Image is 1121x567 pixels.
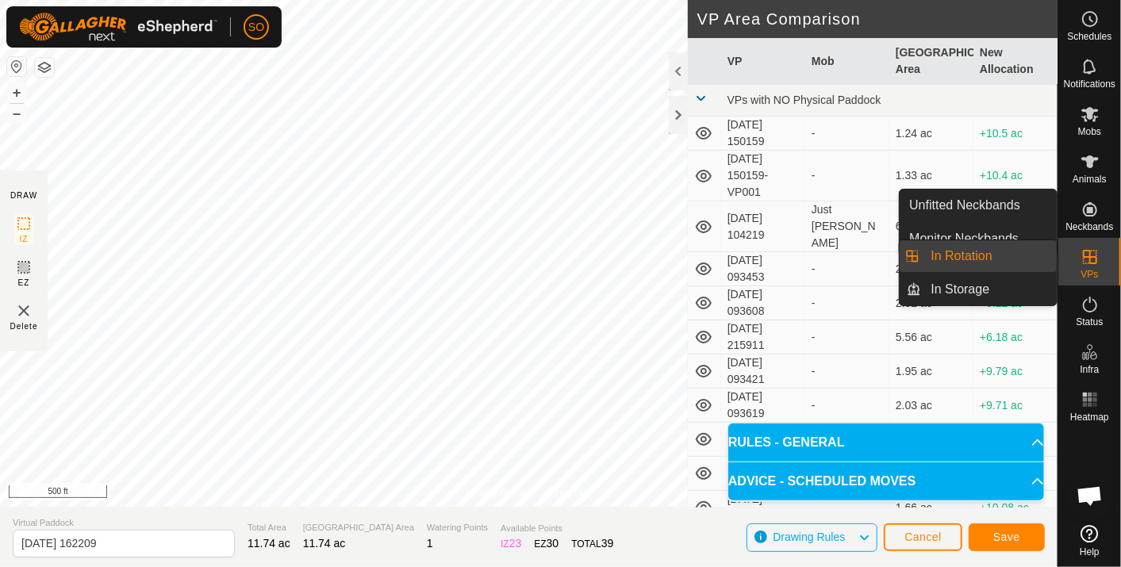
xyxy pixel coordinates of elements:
[889,151,973,201] td: 1.33 ac
[547,537,559,550] span: 30
[889,201,973,252] td: 6.87 ac
[721,201,805,252] td: [DATE] 104219
[889,252,973,286] td: 2.27 ac
[812,201,883,251] div: Just [PERSON_NAME]
[7,104,26,123] button: –
[1076,317,1103,327] span: Status
[501,522,613,535] span: Available Points
[1066,472,1114,519] div: Open chat
[1078,127,1101,136] span: Mobs
[900,240,1057,272] li: In Rotation
[1073,174,1107,184] span: Animals
[812,167,883,184] div: -
[889,354,973,389] td: 1.95 ac
[922,274,1058,305] a: In Storage
[35,58,54,77] button: Map Layers
[728,423,1044,462] p-accordion-header: RULES - GENERAL
[721,389,805,423] td: [DATE] 093619
[727,94,881,106] span: VPs with NO Physical Paddock
[248,537,290,550] span: 11.74 ac
[973,117,1058,151] td: +10.5 ac
[973,389,1058,423] td: +9.71 ac
[889,389,973,423] td: 2.03 ac
[993,531,1020,543] span: Save
[812,397,883,414] div: -
[248,521,290,534] span: Total Area
[1080,547,1100,557] span: Help
[534,535,559,552] div: EZ
[973,354,1058,389] td: +9.79 ac
[1065,222,1113,232] span: Neckbands
[721,491,805,525] td: [DATE] 100050
[1070,412,1109,422] span: Heatmap
[501,535,521,552] div: IZ
[931,280,990,299] span: In Storage
[904,531,942,543] span: Cancel
[7,57,26,76] button: Reset Map
[728,462,1044,500] p-accordion-header: ADVICE - SCHEDULED MOVES
[1080,365,1099,374] span: Infra
[909,229,1019,248] span: Monitor Neckbands
[909,196,1020,215] span: Unfitted Neckbands
[889,38,973,85] th: [GEOGRAPHIC_DATA] Area
[1058,519,1121,563] a: Help
[303,521,414,534] span: [GEOGRAPHIC_DATA] Area
[13,516,235,530] span: Virtual Paddock
[812,363,883,380] div: -
[973,38,1058,85] th: New Allocation
[571,535,613,552] div: TOTAL
[889,320,973,354] td: 5.56 ac
[721,252,805,286] td: [DATE] 093453
[973,320,1058,354] td: +6.18 ac
[248,19,264,36] span: SO
[805,38,889,85] th: Mob
[721,286,805,320] td: [DATE] 093608
[889,286,973,320] td: 2.52 ac
[697,10,1058,29] h2: VP Area Comparison
[427,537,433,550] span: 1
[721,117,805,151] td: [DATE] 150159
[728,433,845,452] span: RULES - GENERAL
[884,523,962,551] button: Cancel
[466,486,525,500] a: Privacy Policy
[721,151,805,201] td: [DATE] 150159-VP001
[14,301,33,320] img: VP
[812,125,883,142] div: -
[509,537,522,550] span: 23
[721,320,805,354] td: [DATE] 215911
[18,277,30,289] span: EZ
[10,190,37,201] div: DRAW
[721,457,805,491] td: [DATE] 093841
[721,38,805,85] th: VP
[900,274,1057,305] li: In Storage
[900,223,1057,255] a: Monitor Neckbands
[7,83,26,102] button: +
[812,329,883,346] div: -
[973,151,1058,201] td: +10.4 ac
[601,537,614,550] span: 39
[900,190,1057,221] a: Unfitted Neckbands
[1067,32,1111,41] span: Schedules
[931,247,992,266] span: In Rotation
[721,354,805,389] td: [DATE] 093421
[10,320,38,332] span: Delete
[544,486,591,500] a: Contact Us
[1064,79,1115,89] span: Notifications
[721,423,805,457] td: [DATE] 093740
[812,261,883,278] div: -
[19,13,217,41] img: Gallagher Logo
[303,537,346,550] span: 11.74 ac
[922,240,1058,272] a: In Rotation
[1081,270,1098,279] span: VPs
[728,472,916,491] span: ADVICE - SCHEDULED MOVES
[812,295,883,312] div: -
[427,521,488,534] span: Watering Points
[969,523,1045,551] button: Save
[773,531,845,543] span: Drawing Rules
[20,233,29,245] span: IZ
[889,117,973,151] td: 1.24 ac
